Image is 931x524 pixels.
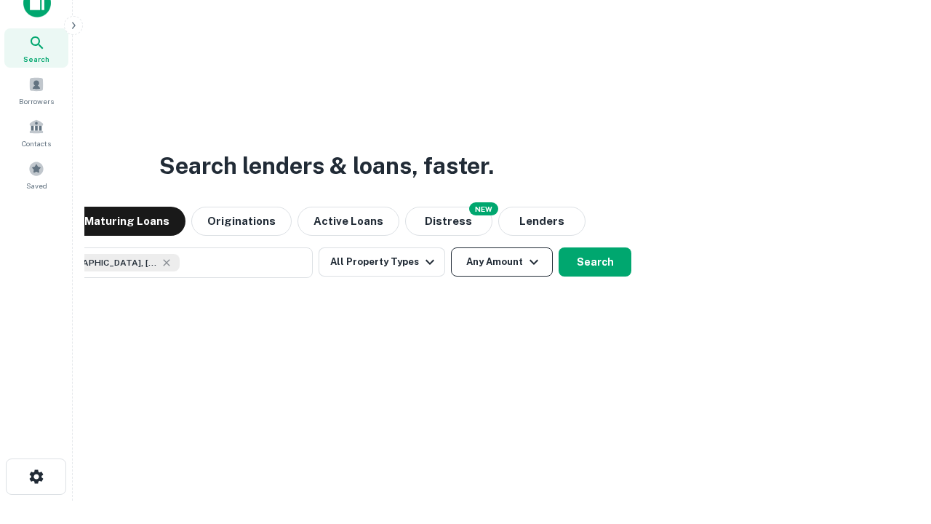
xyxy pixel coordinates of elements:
button: All Property Types [319,247,445,277]
iframe: Chat Widget [858,408,931,477]
button: Maturing Loans [68,207,185,236]
button: Active Loans [297,207,399,236]
button: Originations [191,207,292,236]
button: Any Amount [451,247,553,277]
span: Saved [26,180,47,191]
button: Lenders [498,207,586,236]
a: Contacts [4,113,68,152]
span: Contacts [22,138,51,149]
button: Search [559,247,631,277]
a: Search [4,28,68,68]
a: Borrowers [4,71,68,110]
button: Search distressed loans with lien and other non-mortgage details. [405,207,492,236]
h3: Search lenders & loans, faster. [159,148,494,183]
button: [GEOGRAPHIC_DATA], [GEOGRAPHIC_DATA], [GEOGRAPHIC_DATA] [22,247,313,278]
span: Borrowers [19,95,54,107]
a: Saved [4,155,68,194]
span: Search [23,53,49,65]
div: NEW [469,202,498,215]
span: [GEOGRAPHIC_DATA], [GEOGRAPHIC_DATA], [GEOGRAPHIC_DATA] [49,256,158,269]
